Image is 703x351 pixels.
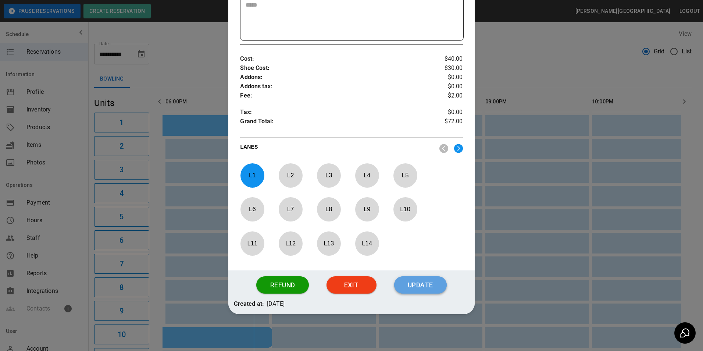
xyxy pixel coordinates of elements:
p: L 13 [317,235,341,252]
p: Addons tax : [240,82,425,91]
p: L 11 [240,235,264,252]
p: $0.00 [426,73,463,82]
p: [DATE] [267,299,285,309]
p: L 4 [355,167,379,184]
p: Cost : [240,54,425,64]
p: Fee : [240,91,425,100]
p: L 5 [393,167,417,184]
p: L 9 [355,201,379,218]
p: L 3 [317,167,341,184]
p: L 7 [278,201,303,218]
img: nav_left.svg [439,144,448,153]
p: L 12 [278,235,303,252]
p: L 6 [240,201,264,218]
p: Shoe Cost : [240,64,425,73]
p: $72.00 [426,117,463,128]
p: Addons : [240,73,425,82]
p: $40.00 [426,54,463,64]
p: L 14 [355,235,379,252]
button: Exit [326,276,377,294]
p: $0.00 [426,108,463,117]
img: right.svg [454,144,463,153]
p: L 8 [317,201,341,218]
button: Update [394,276,447,294]
p: LANES [240,143,433,153]
p: L 1 [240,167,264,184]
p: L 10 [393,201,417,218]
p: $2.00 [426,91,463,100]
p: Created at: [234,299,264,309]
p: $30.00 [426,64,463,73]
button: Refund [256,276,308,294]
p: $0.00 [426,82,463,91]
p: L 2 [278,167,303,184]
p: Tax : [240,108,425,117]
p: Grand Total : [240,117,425,128]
